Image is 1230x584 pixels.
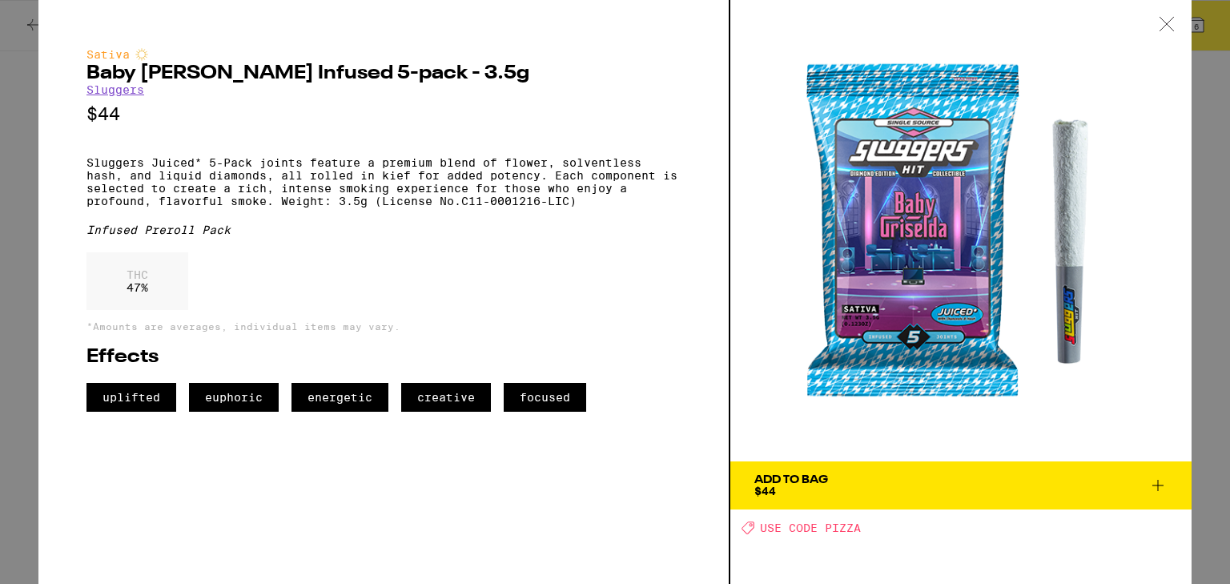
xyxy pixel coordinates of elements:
span: uplifted [86,383,176,412]
p: *Amounts are averages, individual items may vary. [86,321,681,332]
p: $44 [86,104,681,124]
p: Sluggers Juiced* 5-Pack joints feature a premium blend of flower, solventless hash, and liquid di... [86,156,681,207]
h2: Baby [PERSON_NAME] Infused 5-pack - 3.5g [86,64,681,83]
span: focused [504,383,586,412]
p: THC [127,268,148,281]
div: Add To Bag [754,474,828,485]
span: energetic [291,383,388,412]
span: USE CODE PIZZA [760,522,861,534]
a: Sluggers [86,83,144,96]
div: 47 % [86,252,188,310]
div: Sativa [86,48,681,61]
button: Add To Bag$44 [730,461,1192,509]
span: creative [401,383,491,412]
span: euphoric [189,383,279,412]
img: sativaColor.svg [135,48,148,61]
div: Infused Preroll Pack [86,224,681,236]
span: $44 [754,485,776,497]
h2: Effects [86,348,681,367]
